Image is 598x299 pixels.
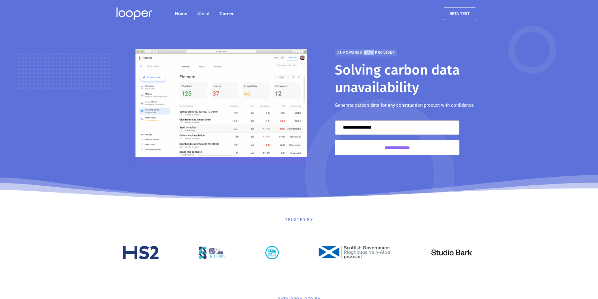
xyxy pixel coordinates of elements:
div: AI-powered data provider [335,49,397,56]
p: Generate carbon data for any construction product with confidence [335,101,474,109]
div: Trusted by [285,217,313,223]
a: Career [215,7,239,20]
a: Home [170,7,192,20]
div: About [192,7,215,20]
a: beta test [443,7,476,20]
div: About [197,10,210,17]
h1: Solving carbon data unavailability [335,61,481,96]
form: Email Form [335,120,459,155]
